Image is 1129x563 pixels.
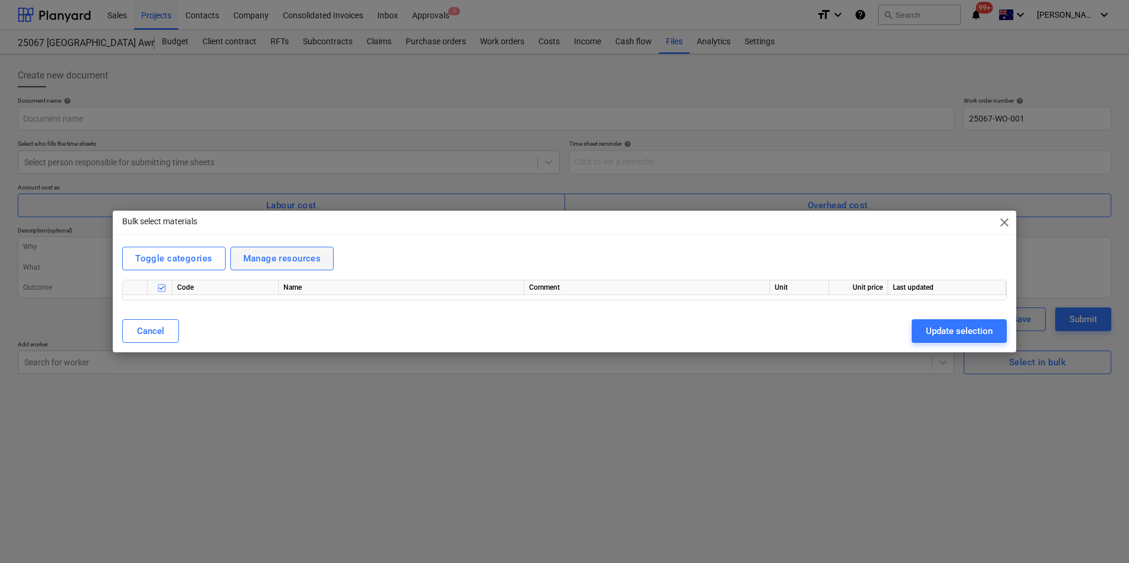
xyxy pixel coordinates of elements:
[122,319,179,343] button: Cancel
[243,251,321,266] div: Manage resources
[926,323,993,339] div: Update selection
[122,215,197,228] p: Bulk select materials
[997,215,1011,230] span: close
[770,280,829,295] div: Unit
[137,323,164,339] div: Cancel
[829,280,888,295] div: Unit price
[524,280,770,295] div: Comment
[172,280,279,295] div: Code
[912,319,1007,343] button: Update selection
[230,247,334,270] button: Manage resources
[1070,506,1129,563] iframe: Chat Widget
[122,247,225,270] button: Toggle categories
[279,280,524,295] div: Name
[135,251,212,266] div: Toggle categories
[888,280,1006,295] div: Last updated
